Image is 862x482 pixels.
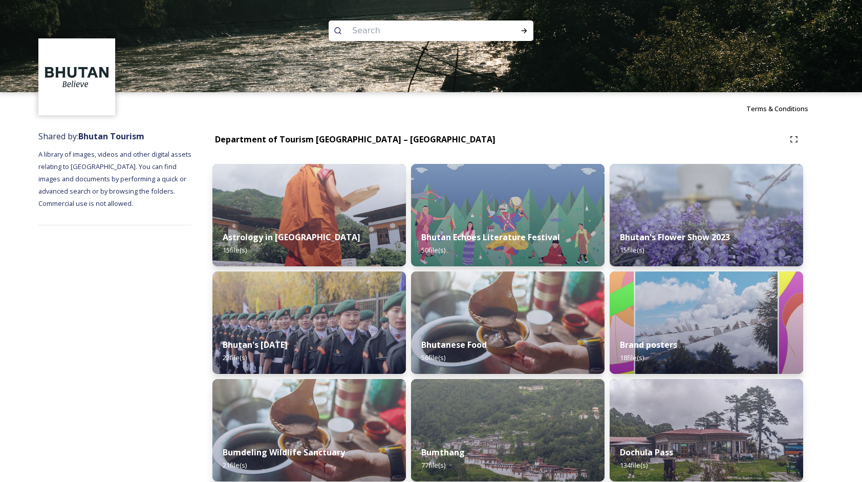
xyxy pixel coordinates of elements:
[421,232,560,243] strong: Bhutan Echoes Literature Festival
[411,379,605,481] img: Bumthang%2520180723%2520by%2520Amp%2520Sripimanwat-20.jpg
[610,271,803,374] img: Bhutan_Believe_800_1000_4.jpg
[620,460,648,470] span: 134 file(s)
[212,379,406,481] img: Bumdeling%2520090723%2520by%2520Amp%2520Sripimanwat-4%25202.jpg
[212,271,406,374] img: Bhutan%2520National%2520Day10.jpg
[620,232,730,243] strong: Bhutan's Flower Show 2023
[78,131,144,142] strong: Bhutan Tourism
[212,164,406,266] img: _SCH1465.jpg
[620,245,644,255] span: 15 file(s)
[411,164,605,266] img: Bhutan%2520Echoes7.jpg
[223,460,247,470] span: 21 file(s)
[223,232,360,243] strong: Astrology in [GEOGRAPHIC_DATA]
[746,104,808,113] span: Terms & Conditions
[223,339,288,350] strong: Bhutan's [DATE]
[620,447,673,458] strong: Dochula Pass
[610,379,803,481] img: 2022-10-01%252011.41.43.jpg
[421,447,465,458] strong: Bumthang
[421,245,445,255] span: 50 file(s)
[620,353,644,362] span: 18 file(s)
[215,134,495,145] strong: Department of Tourism [GEOGRAPHIC_DATA] – [GEOGRAPHIC_DATA]
[38,131,144,142] span: Shared by:
[421,353,445,362] span: 56 file(s)
[421,339,487,350] strong: Bhutanese Food
[620,339,677,350] strong: Brand posters
[610,164,803,266] img: Bhutan%2520Flower%2520Show2.jpg
[40,40,114,114] img: BT_Logo_BB_Lockup_CMYK_High%2520Res.jpg
[223,245,247,255] span: 15 file(s)
[421,460,445,470] span: 77 file(s)
[746,102,824,115] a: Terms & Conditions
[411,271,605,374] img: Bumdeling%2520090723%2520by%2520Amp%2520Sripimanwat-4.jpg
[347,19,487,42] input: Search
[38,150,193,208] span: A library of images, videos and other digital assets relating to [GEOGRAPHIC_DATA]. You can find ...
[223,447,345,458] strong: Bumdeling Wildlife Sanctuary
[223,353,247,362] span: 22 file(s)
